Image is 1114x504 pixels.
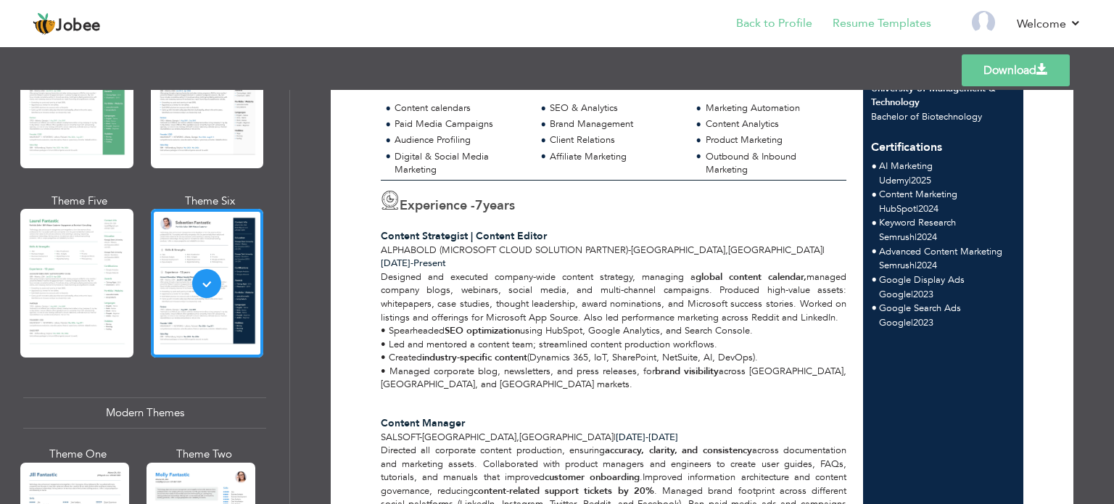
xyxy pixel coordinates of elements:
div: Content calendars [395,102,527,115]
div: Brand Management [550,117,682,131]
p: Semrush 2024 [879,231,1002,245]
div: Outbound & Inbound Marketing [706,150,838,177]
span: | [911,288,913,301]
div: Theme Two [149,447,258,462]
p: Google 2023 [879,288,1002,302]
span: , [516,431,519,444]
div: Content Analytics [706,117,838,131]
strong: accuracy, clarity, and consistency [605,444,751,457]
span: Content Strategist | Content Editor [381,229,547,243]
span: [DATE] [616,431,648,444]
span: [DATE] [381,257,413,270]
span: - [645,431,648,444]
div: Modern Themes [23,397,266,429]
strong: global content calendar, [696,270,806,284]
span: Experience - [400,197,475,215]
span: [GEOGRAPHIC_DATA] [422,431,516,444]
span: | [614,431,616,444]
span: [GEOGRAPHIC_DATA] [728,244,822,257]
div: Theme Five [23,194,136,209]
span: AI Marketing [879,160,933,173]
span: Content Manager [381,416,465,430]
div: Client Relations [550,133,682,147]
strong: industry-specific content [422,351,527,364]
p: Semrush 2024 [879,259,1002,273]
strong: brand visibility [655,365,719,378]
span: - [410,257,413,270]
div: University of Management & Technology [871,82,1015,109]
span: Keyword Research [879,216,956,229]
div: Audience Profiling [395,133,527,147]
span: Jobee [56,18,101,34]
span: Content Marketing [879,188,957,201]
span: | [915,231,917,244]
span: Certifications [871,128,942,156]
span: AlphaBOLD (Microsoft Cloud Solution Partner) [381,244,628,257]
div: Product Marketing [706,133,838,147]
span: Google Search Ads [879,302,961,315]
div: Theme Six [154,194,267,209]
strong: SEO optimization [445,324,520,337]
strong: content-related support tickets by 20% [474,484,654,497]
img: jobee.io [33,12,56,36]
span: [DATE] [616,431,678,444]
span: [GEOGRAPHIC_DATA] [519,431,614,444]
span: | [911,316,913,329]
a: Jobee [33,12,101,36]
span: | [909,174,911,187]
label: years [475,197,515,215]
span: Present [381,257,446,270]
div: Designed and executed company-wide content strategy, managing a managed company blogs, webinars, ... [373,270,855,405]
span: Google Display Ads [879,273,965,286]
a: Welcome [1017,15,1081,33]
div: Marketing Automation [706,102,838,115]
div: Affiliate Marketing [550,150,682,164]
a: Resume Templates [833,15,931,32]
span: Salsoft [381,431,419,444]
span: - [628,244,631,257]
div: Theme One [23,447,132,462]
p: Udemy 2025 [879,174,933,189]
span: | [915,259,917,272]
div: Digital & Social Media Marketing [395,150,527,177]
span: , [725,244,728,257]
span: [GEOGRAPHIC_DATA] [631,244,725,257]
span: - [419,431,422,444]
span: Bachelor of Biotechnology [871,110,982,123]
img: Profile Img [972,11,995,34]
span: Advanced Content Marketing [879,245,1002,258]
div: Paid Media Campaigns [395,117,527,131]
a: Download [962,54,1070,86]
span: | [916,202,918,215]
strong: customer onboarding [545,471,640,484]
span: 7 [475,197,483,215]
div: SEO & Analytics [550,102,682,115]
span: | [822,244,825,257]
p: HubSpot 2024 [879,202,1002,217]
p: Google 2023 [879,316,1002,331]
a: Back to Profile [736,15,812,32]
